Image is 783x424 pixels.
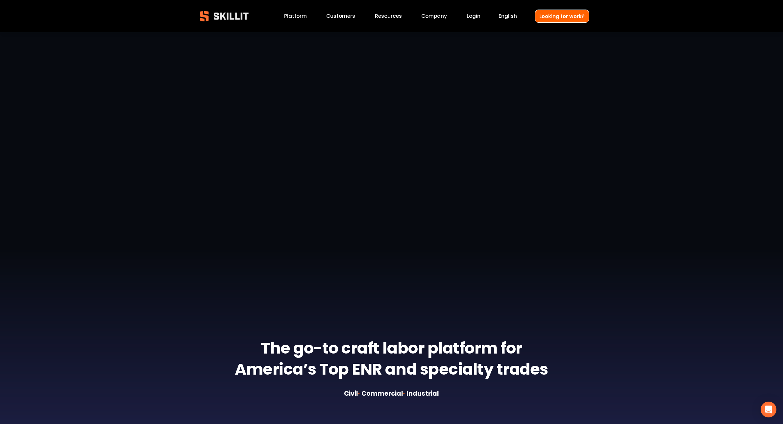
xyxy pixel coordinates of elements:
[403,389,405,398] em: ·
[499,12,517,21] div: language picker
[421,12,447,21] a: Company
[360,389,403,400] strong: Commercial
[194,84,589,306] iframe: Jack Nix Full Interview Skillit Testimonial
[344,389,358,400] strong: Civil
[535,10,589,22] a: Looking for work?
[761,402,776,417] div: Open Intercom Messenger
[194,6,254,26] img: Skillit
[235,336,548,384] strong: The go-to craft labor platform for America’s Top ENR and specialty trades
[358,389,360,398] em: ·
[375,12,402,21] a: folder dropdown
[467,12,480,21] a: Login
[375,12,402,20] span: Resources
[284,12,307,21] a: Platform
[405,389,439,400] strong: Industrial
[499,12,517,20] span: English
[326,12,355,21] a: Customers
